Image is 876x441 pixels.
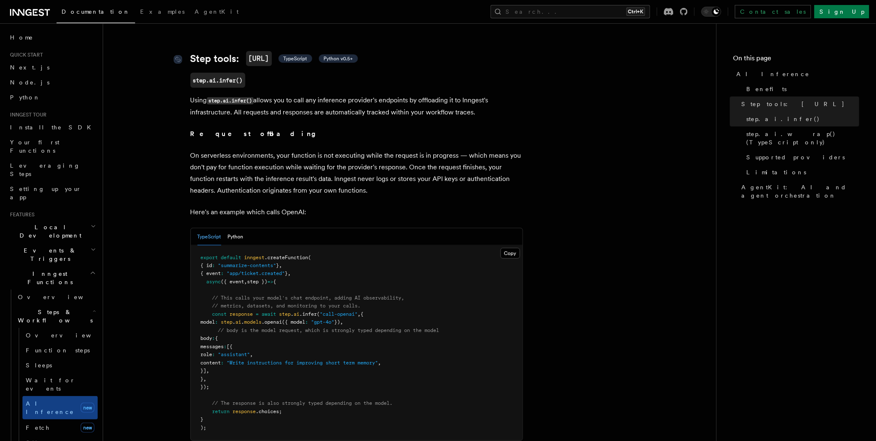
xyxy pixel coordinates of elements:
[733,53,859,67] h4: On this page
[7,158,98,181] a: Leveraging Steps
[747,115,820,123] span: step.ai.infer()
[701,7,721,17] button: Toggle dark mode
[7,60,98,75] a: Next.js
[195,8,239,15] span: AgentKit
[201,271,221,277] span: { event
[335,320,341,325] span: })
[15,305,98,328] button: Steps & Workflows
[233,320,236,325] span: .
[274,279,276,285] span: {
[306,320,308,325] span: :
[7,270,90,286] span: Inngest Functions
[18,294,104,300] span: Overview
[22,396,98,419] a: AI Inferencenew
[233,409,256,415] span: response
[218,263,276,269] span: "summarize-contents"
[738,97,859,111] a: Step tools: [URL]
[747,153,845,161] span: Supported providers
[15,290,98,305] a: Overview
[26,400,74,415] span: AI Inference
[227,271,285,277] span: "app/ticket.created"
[242,320,244,325] span: .
[221,279,244,285] span: ({ event
[7,111,47,118] span: Inngest tour
[743,111,859,126] a: step.ai.infer()
[7,75,98,90] a: Node.js
[324,55,353,62] span: Python v0.5+
[201,336,212,342] span: body
[814,5,869,18] a: Sign Up
[190,2,244,22] a: AgentKit
[212,312,227,317] span: const
[201,360,221,366] span: content
[735,5,811,18] a: Contact sales
[228,228,244,245] button: Python
[7,220,98,243] button: Local Development
[201,352,212,358] span: role
[221,255,242,260] span: default
[22,373,98,396] a: Wait for events
[230,312,253,317] span: response
[10,64,49,71] span: Next.js
[62,8,130,15] span: Documentation
[81,423,94,433] span: new
[201,320,215,325] span: model
[227,360,378,366] span: "Write instructions for improving short term memory"
[300,312,317,317] span: .infer
[236,320,242,325] span: ai
[218,352,250,358] span: "assistant"
[7,243,98,266] button: Events & Triggers
[81,403,94,413] span: new
[207,368,210,374] span: ,
[743,165,859,180] a: Limitations
[201,384,210,390] span: });
[201,263,212,269] span: { id
[7,52,43,58] span: Quick start
[201,255,218,260] span: export
[291,312,294,317] span: .
[197,228,221,245] button: TypeScript
[22,358,98,373] a: Sleeps
[190,150,523,196] p: On serverless environments, your function is not executing while the request is in progress — whi...
[7,223,91,240] span: Local Development
[341,320,343,325] span: ,
[190,73,245,88] a: step.ai.infer()
[26,424,50,431] span: Fetch
[7,266,98,290] button: Inngest Functions
[282,320,306,325] span: ({ model
[221,271,224,277] span: :
[10,94,40,101] span: Python
[215,320,218,325] span: :
[190,51,358,66] a: Step tools:[URL] TypeScript Python v0.5+
[747,85,787,93] span: Benefits
[207,279,221,285] span: async
[294,312,300,317] span: ai
[742,183,859,200] span: AgentKit: AI and agent orchestration
[358,312,361,317] span: ,
[212,303,361,309] span: // metrics, datasets, and monitoring to your calls.
[285,271,288,277] span: }
[738,180,859,203] a: AgentKit: AI and agent orchestration
[10,33,33,42] span: Home
[256,409,282,415] span: .choices;
[743,82,859,97] a: Benefits
[7,246,91,263] span: Events & Triggers
[10,162,80,177] span: Leveraging Steps
[10,79,49,86] span: Node.js
[276,263,279,269] span: }
[10,124,96,131] span: Install the SDK
[190,94,523,118] p: Using allows you to call any inference provider's endpoints by offloading it to Inngest's infrast...
[737,70,810,78] span: AI Inference
[284,55,307,62] span: TypeScript
[320,312,358,317] span: "call-openai"
[215,336,218,342] span: {
[733,67,859,82] a: AI Inference
[288,271,291,277] span: ,
[627,7,645,16] kbd: Ctrl+K
[747,168,807,176] span: Limitations
[247,279,268,285] span: step })
[501,248,520,259] button: Copy
[201,344,224,350] span: messages
[221,320,233,325] span: step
